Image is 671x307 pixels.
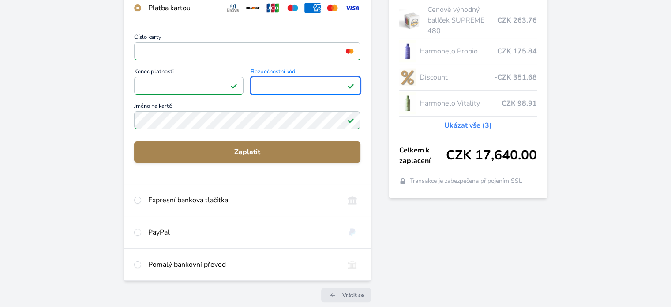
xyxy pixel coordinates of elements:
[134,111,360,129] input: Jméno na kartěPlatné pole
[344,3,360,13] img: visa.svg
[399,40,416,62] img: CLEAN_PROBIO_se_stinem_x-lo.jpg
[255,80,356,92] iframe: Iframe pro bezpečnostní kód
[230,82,237,89] img: Platné pole
[444,120,492,131] a: Ukázat vše (3)
[141,147,353,157] span: Zaplatit
[410,177,522,186] span: Transakce je zabezpečena připojením SSL
[419,46,497,57] span: Harmonelo Probio
[304,3,321,13] img: amex.svg
[399,66,416,88] img: discount-lo.png
[347,82,354,89] img: Platné pole
[148,195,337,205] div: Expresní banková tlačítka
[138,80,240,92] iframe: Iframe pro datum vypršení platnosti
[494,72,537,83] span: -CZK 351.68
[148,227,337,238] div: PayPal
[399,92,416,114] img: CLEAN_VITALITY_se_stinem_x-lo.jpg
[399,145,446,166] span: Celkem k zaplacení
[347,117,354,124] img: Platné pole
[502,98,537,109] span: CZK 98.91
[285,3,301,13] img: maestro.svg
[342,292,364,299] span: Vrátit se
[321,288,371,302] a: Vrátit se
[399,9,424,31] img: supreme.jpg
[419,98,501,109] span: Harmonelo Vitality
[419,72,494,83] span: Discount
[148,259,337,270] div: Pomalý bankovní převod
[134,103,360,111] span: Jméno na kartě
[344,259,360,270] img: bankTransfer_IBAN.svg
[245,3,261,13] img: discover.svg
[251,69,360,77] span: Bezpečnostní kód
[497,46,537,57] span: CZK 175.84
[427,4,497,36] span: Cenově výhodný balíček SUPREME 480
[344,47,356,55] img: mc
[134,69,244,77] span: Konec platnosti
[138,45,356,57] iframe: Iframe pro číslo karty
[225,3,241,13] img: diners.svg
[148,3,218,13] div: Platba kartou
[134,34,360,42] span: Číslo karty
[344,195,360,205] img: onlineBanking_CZ.svg
[134,141,360,163] button: Zaplatit
[324,3,341,13] img: mc.svg
[446,148,537,163] span: CZK 17,640.00
[344,227,360,238] img: paypal.svg
[497,15,537,26] span: CZK 263.76
[265,3,281,13] img: jcb.svg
